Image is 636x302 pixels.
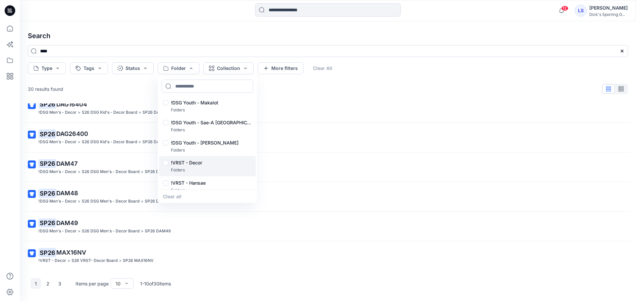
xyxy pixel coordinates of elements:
a: SP26DAG26400!DSG Men's - Decor>S26 DSG Kid's - Decor Board>SP26 DAG26400 [24,125,632,150]
p: Folders [171,187,185,194]
p: SP26 DAM48 [145,198,171,205]
p: !DSG Men's - Decor [38,168,77,175]
a: SP26DAM49!DSG Men's - Decor>S26 DSG Men's - Decor Board>SP26 DAM49 [24,214,632,239]
a: SP26MAX16NV!VRST - Decor>S26 VRST- Decor Board>SP26 MAX16NV [24,244,632,268]
button: 1 [30,278,41,289]
p: !DSG Men's - Decor [38,198,77,205]
p: !DSG Youth - Makalot [171,99,218,107]
span: DAG26400 [56,130,88,137]
p: Folders [171,107,185,114]
p: S26 DSG Kid's - Decor Board [82,139,137,146]
p: !DSG Youth - [PERSON_NAME] [171,139,238,147]
p: S26 DSG Men's - Decor Board [82,198,139,205]
span: MAX16NV [56,249,86,256]
div: !DSG Youth - Yee Tung [159,136,256,156]
p: SP26 DAG26400 [142,139,176,146]
button: Type [28,62,66,74]
p: !DSG Men's - Decor [38,109,77,116]
button: 2 [42,278,53,289]
a: SP26DAG16404!DSG Men's - Decor>S26 DSG Kid's - Decor Board>SP26 DAG16404 [24,96,632,120]
button: Status [112,62,154,74]
button: Collection [203,62,254,74]
p: SP26 DAG16404 [142,109,175,116]
p: > [141,228,143,235]
p: Folders [171,147,185,154]
p: Folders [171,127,185,134]
span: 12 [561,6,568,11]
a: SP26DAM48!DSG Men's - Decor>S26 DSG Men's - Decor Board>SP26 DAM48 [24,185,632,209]
button: 3 [54,278,65,289]
div: LS [575,5,587,17]
button: Folder [158,62,199,74]
mark: SP26 [38,218,56,227]
p: > [119,257,122,264]
span: DAM49 [56,219,78,226]
p: !DSG Youth - Sae-A [GEOGRAPHIC_DATA] [171,119,252,127]
p: > [138,109,141,116]
p: Folders [171,167,185,174]
p: Items per page [76,280,109,287]
div: [PERSON_NAME] [589,4,628,12]
p: !VRST - Decor [171,159,202,167]
p: S26 DSG Men's - Decor Board [82,168,139,175]
p: > [68,257,70,264]
p: 1 - 10 of 30 items [140,280,171,287]
p: > [78,109,80,116]
button: More filters [258,62,303,74]
h4: Search [23,27,633,45]
mark: SP26 [38,129,56,139]
p: > [78,198,80,205]
div: !DSG Youth - Sae-A Asia [159,116,256,136]
p: !DSG Men's - Decor [38,139,77,146]
p: SP26 MAX16NV [123,257,154,264]
mark: SP26 [38,189,56,198]
p: > [138,139,141,146]
p: SP26 DAM49 [145,228,171,235]
p: S26 DSG Kid's - Decor Board [82,109,137,116]
button: Tags [70,62,108,74]
div: Dick's Sporting G... [589,12,628,17]
span: DAM47 [56,160,78,167]
span: DAM48 [56,190,78,197]
p: > [141,198,143,205]
p: !DSG Men's - Decor [38,228,77,235]
span: DAG16404 [56,101,87,108]
a: SP26DAM47!DSG Men's - Decor>S26 DSG Men's - Decor Board>SP26 DAM47 [24,155,632,179]
div: !VRST - Decor [159,156,256,176]
div: !DSG Youth - Makalot [159,96,256,116]
div: 10 [116,280,121,287]
p: !VRST - Hansae [171,179,206,187]
p: S26 DSG Men's - Decor Board [82,228,139,235]
div: !VRST - Hansae [159,176,256,197]
p: !VRST - Decor [38,257,66,264]
p: > [78,168,80,175]
mark: SP26 [38,248,56,257]
p: 30 results found [28,86,63,92]
p: > [78,139,80,146]
p: > [141,168,143,175]
mark: SP26 [38,159,56,168]
mark: SP26 [38,99,56,109]
p: S26 VRST- Decor Board [72,257,118,264]
p: SP26 DAM47 [145,168,171,175]
p: > [78,228,80,235]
